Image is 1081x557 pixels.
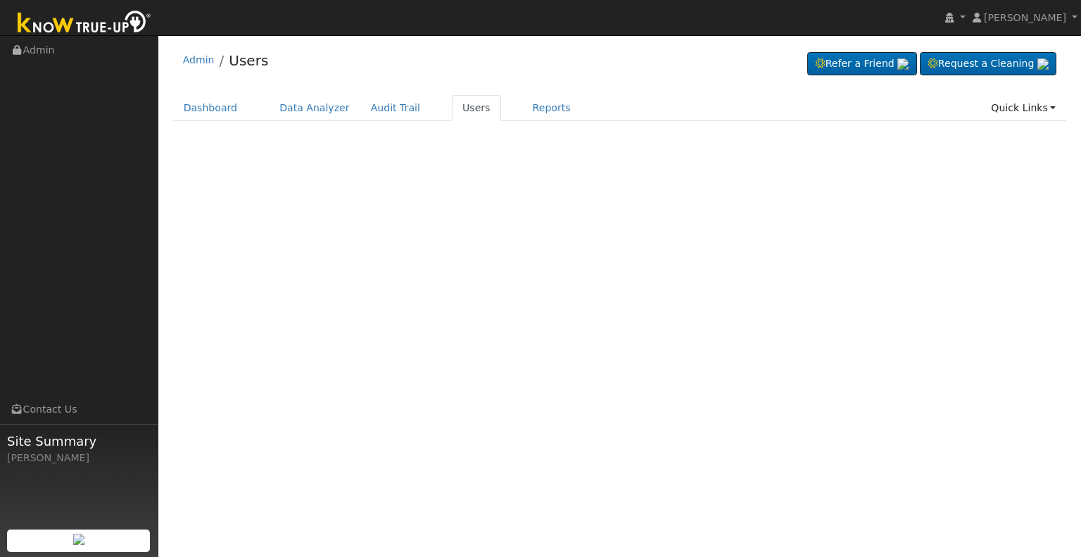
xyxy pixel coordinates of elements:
img: retrieve [1037,58,1049,70]
a: Quick Links [980,95,1066,121]
a: Request a Cleaning [920,52,1056,76]
a: Users [229,52,268,69]
a: Audit Trail [360,95,431,121]
a: Admin [183,54,215,65]
a: Dashboard [173,95,248,121]
img: retrieve [73,534,84,545]
a: Reports [522,95,581,121]
span: Site Summary [7,432,151,451]
a: Users [452,95,501,121]
span: [PERSON_NAME] [984,12,1066,23]
img: retrieve [897,58,909,70]
a: Data Analyzer [269,95,360,121]
div: [PERSON_NAME] [7,451,151,465]
img: Know True-Up [11,8,158,39]
a: Refer a Friend [807,52,917,76]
